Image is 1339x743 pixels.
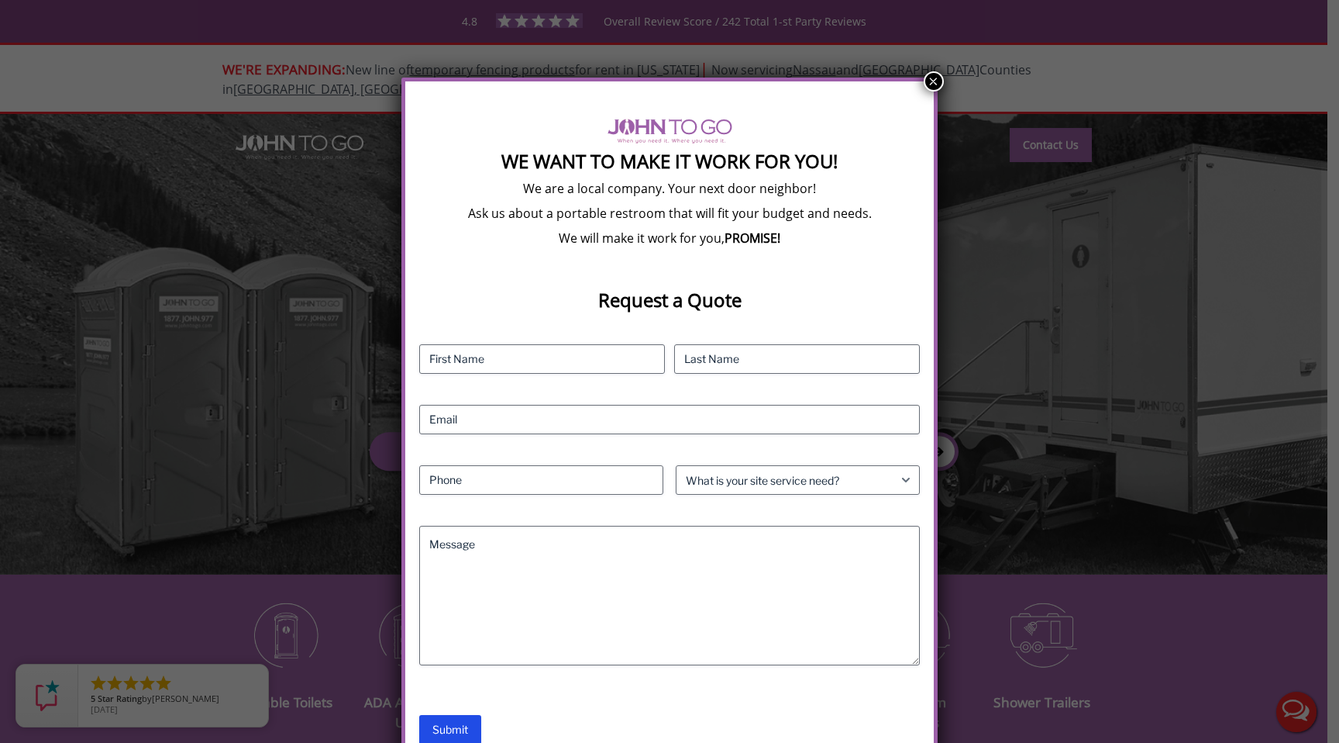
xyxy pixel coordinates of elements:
[725,230,780,247] b: PROMISE!
[419,344,665,374] input: First Name
[419,180,919,197] p: We are a local company. Your next door neighbor!
[419,405,919,434] input: Email
[598,287,742,313] strong: Request a Quote
[924,71,944,92] button: Close
[674,344,920,374] input: Last Name
[501,148,838,174] strong: We Want To Make It Work For You!
[608,119,732,143] img: logo of viptogo
[419,205,919,222] p: Ask us about a portable restroom that will fit your budget and needs.
[419,230,919,247] p: We will make it work for you,
[419,465,663,495] input: Phone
